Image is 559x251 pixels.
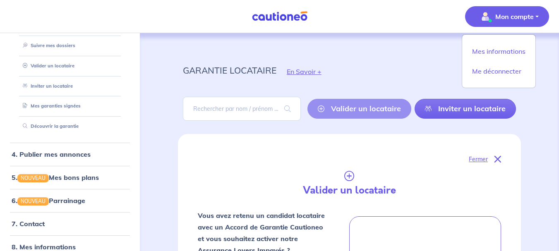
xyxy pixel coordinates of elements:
[13,59,127,73] div: Valider un locataire
[12,243,76,251] a: 8. Mes informations
[12,220,45,228] a: 7. Contact
[12,173,99,182] a: 5.NOUVEAUMes bons plans
[19,63,74,69] a: Valider un locataire
[3,192,137,209] div: 6.NOUVEAUParrainage
[249,11,311,22] img: Cautioneo
[462,34,536,88] div: illu_account_valid_menu.svgMon compte
[19,43,75,48] a: Suivre mes dossiers
[274,97,301,120] span: search
[12,150,91,158] a: 4. Publier mes annonces
[271,184,428,196] h4: Valider un locataire
[3,215,137,232] div: 7. Contact
[19,83,73,89] a: Inviter un locataire
[183,97,301,121] input: Rechercher par nom / prénom / mail du locataire
[469,154,488,165] p: Fermer
[276,60,332,84] button: En Savoir +
[495,12,534,22] p: Mon compte
[415,99,516,119] a: Inviter un locataire
[12,196,85,205] a: 6.NOUVEAUParrainage
[13,79,127,93] div: Inviter un locataire
[13,120,127,133] div: Découvrir la garantie
[13,99,127,113] div: Mes garanties signées
[3,169,137,186] div: 5.NOUVEAUMes bons plans
[3,146,137,163] div: 4. Publier mes annonces
[19,103,81,109] a: Mes garanties signées
[19,123,79,129] a: Découvrir la garantie
[465,45,532,58] a: Mes informations
[479,10,492,23] img: illu_account_valid_menu.svg
[183,63,276,78] p: garantie locataire
[13,39,127,53] div: Suivre mes dossiers
[465,6,549,27] button: illu_account_valid_menu.svgMon compte
[465,65,532,78] a: Me déconnecter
